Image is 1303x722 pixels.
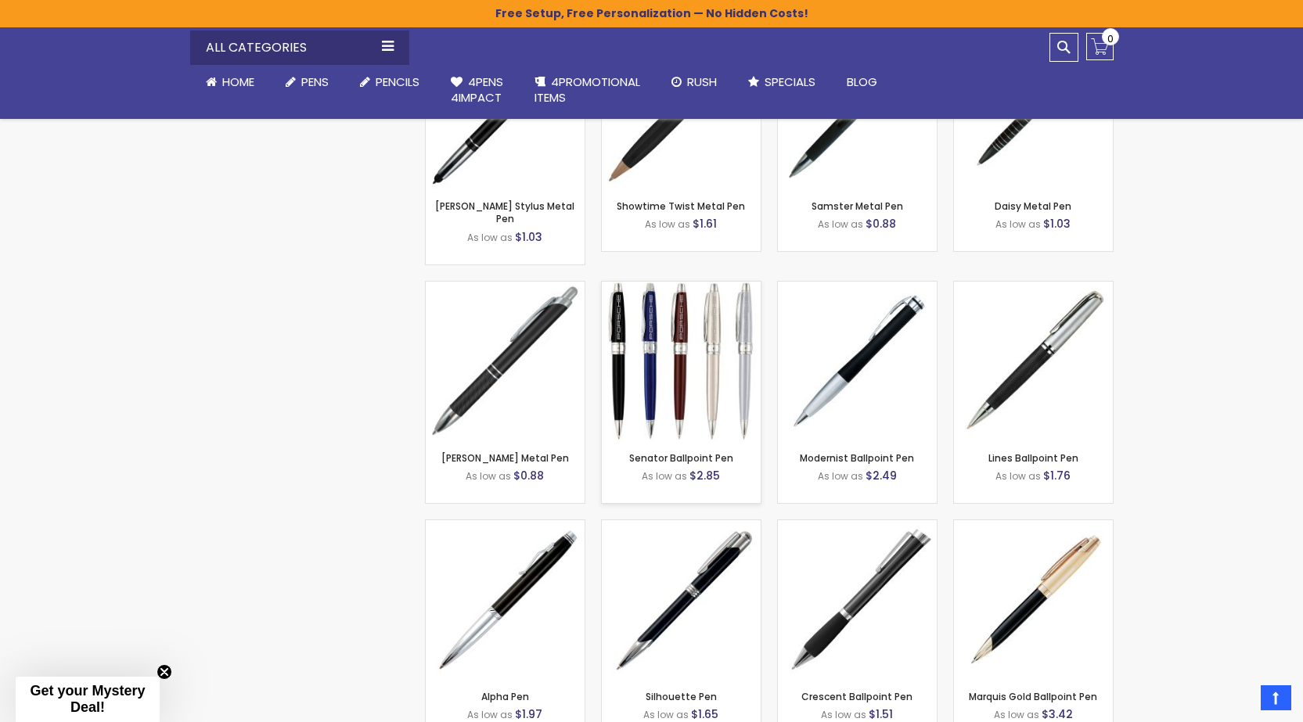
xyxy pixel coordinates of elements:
span: 0 [1107,31,1114,46]
a: Top [1261,685,1291,710]
a: Samster Metal Pen [812,199,903,213]
span: As low as [467,231,513,244]
a: 4PROMOTIONALITEMS [519,65,656,116]
span: As low as [467,708,513,721]
span: As low as [995,217,1041,231]
span: As low as [642,469,687,483]
span: $1.76 [1043,468,1071,483]
a: Crescent Ballpoint Pen [801,690,912,703]
a: 4Pens4impact [435,65,519,116]
span: $2.85 [689,468,720,483]
img: Silhouette Pen-Black [602,520,761,679]
a: Home [190,65,270,99]
span: As low as [821,708,866,721]
a: Alpha Pen-Black [426,519,585,533]
span: As low as [818,217,863,231]
a: 0 [1086,33,1114,60]
span: $1.65 [691,706,718,722]
a: Marquis Gold Ballpoint Pen [969,690,1097,703]
span: Get your Mystery Deal! [30,683,145,715]
span: $1.03 [515,229,542,245]
span: As low as [818,469,863,483]
span: $1.61 [693,216,717,232]
span: Rush [687,74,717,90]
a: Senator Ballpoint Pen [602,281,761,294]
a: Silhouette Pen [646,690,717,703]
span: Pencils [376,74,419,90]
span: Specials [765,74,815,90]
span: As low as [466,469,511,483]
span: As low as [643,708,689,721]
span: $1.03 [1043,216,1071,232]
a: Crescent Ballpoint Pen-Black [778,519,937,533]
span: $1.51 [869,706,893,722]
img: Alpha Pen-Black [426,520,585,679]
a: Lines Ballpoint Pen-Black [954,281,1113,294]
a: Blog [831,65,893,99]
a: Marquis Gold Ballpoint Pen-Black [954,519,1113,533]
span: Pens [301,74,329,90]
img: Lines Ballpoint Pen-Black [954,282,1113,440]
span: $0.88 [866,216,896,232]
div: All Categories [190,31,409,65]
span: As low as [995,469,1041,483]
span: 4Pens 4impact [451,74,503,106]
span: $0.88 [513,468,544,483]
span: $3.42 [1042,706,1073,722]
img: Crescent Ballpoint Pen-Black [778,520,937,679]
span: As low as [994,708,1039,721]
span: As low as [645,217,690,231]
img: Modernist Ballpoint Pen-Black [778,282,937,440]
a: Pens [270,65,344,99]
a: Harris Metal Pen-Black [426,281,585,294]
span: $2.49 [866,468,897,483]
a: Pencils [344,65,435,99]
img: Harris Metal Pen-Black [426,282,585,440]
a: Modernist Ballpoint Pen-Black [778,281,937,294]
a: Specials [732,65,831,99]
button: Close teaser [157,664,172,680]
img: Marquis Gold Ballpoint Pen-Black [954,520,1113,679]
img: Senator Ballpoint Pen [602,282,761,440]
span: Blog [847,74,877,90]
a: Showtime Twist Metal Pen [617,199,745,213]
a: Alpha Pen [481,690,529,703]
a: [PERSON_NAME] Metal Pen [441,451,569,465]
a: Rush [656,65,732,99]
a: [PERSON_NAME] Stylus Metal Pen [435,199,574,225]
span: $1.97 [515,706,542,722]
div: Get your Mystery Deal!Close teaser [16,677,160,722]
a: Daisy Metal Pen [995,199,1071,213]
a: Silhouette Pen-Black [602,519,761,533]
a: Senator Ballpoint Pen [629,451,733,465]
span: Home [222,74,254,90]
a: Lines Ballpoint Pen [988,451,1078,465]
a: Modernist Ballpoint Pen [800,451,914,465]
span: 4PROMOTIONAL ITEMS [535,74,640,106]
